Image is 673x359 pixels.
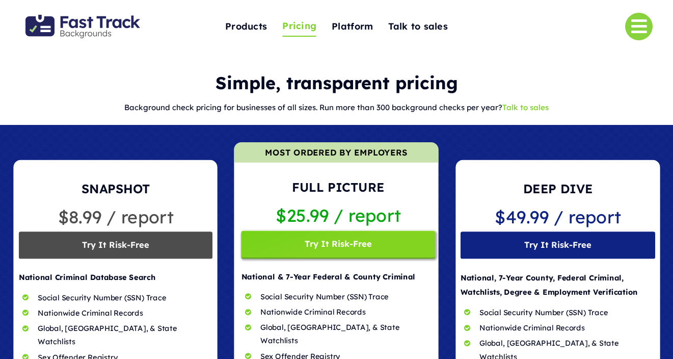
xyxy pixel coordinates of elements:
[124,102,502,112] span: Background check pricing for businesses of all sizes. Run more than 300 background checks per year?
[282,18,316,34] span: Pricing
[25,15,140,38] img: Fast Track Backgrounds Logo
[225,19,267,35] span: Products
[502,102,549,112] a: Talk to sales
[178,1,495,52] nav: One Page
[625,13,653,40] a: Link to #
[388,19,448,35] span: Talk to sales
[332,16,373,38] a: Platform
[332,19,373,35] span: Platform
[282,16,316,37] a: Pricing
[388,16,448,38] a: Talk to sales
[25,14,140,24] a: Fast Track Backgrounds Logo
[216,72,458,94] b: Simple, transparent pricing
